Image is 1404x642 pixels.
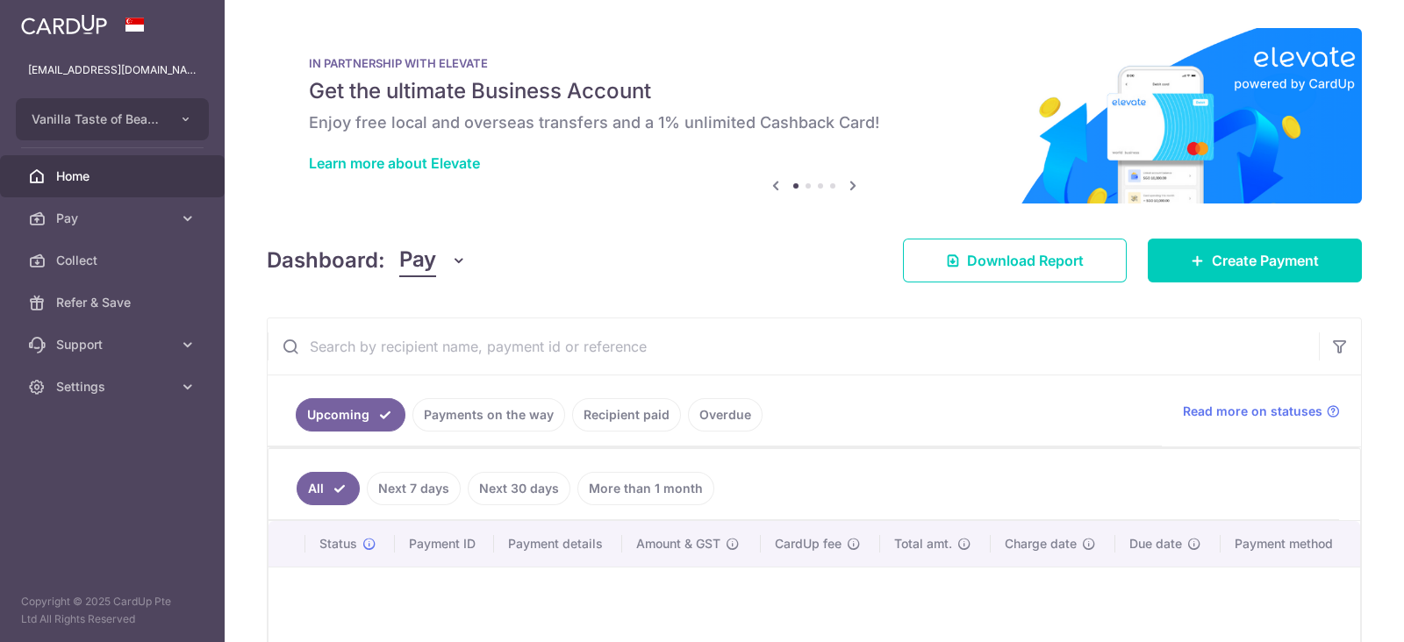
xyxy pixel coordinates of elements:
[56,336,172,353] span: Support
[297,472,360,505] a: All
[468,472,570,505] a: Next 30 days
[1212,250,1319,271] span: Create Payment
[1148,239,1362,282] a: Create Payment
[572,398,681,432] a: Recipient paid
[16,98,209,140] button: Vanilla Taste of Beauty PTE LTD
[367,472,461,505] a: Next 7 days
[56,378,172,396] span: Settings
[309,154,480,172] a: Learn more about Elevate
[309,112,1320,133] h6: Enjoy free local and overseas transfers and a 1% unlimited Cashback Card!
[636,535,720,553] span: Amount & GST
[268,318,1319,374] input: Search by recipient name, payment id or reference
[1221,521,1360,567] th: Payment method
[494,521,623,567] th: Payment details
[267,245,385,276] h4: Dashboard:
[319,535,357,553] span: Status
[399,244,436,277] span: Pay
[309,77,1320,105] h5: Get the ultimate Business Account
[56,210,172,227] span: Pay
[894,535,952,553] span: Total amt.
[967,250,1084,271] span: Download Report
[1183,403,1340,420] a: Read more on statuses
[56,294,172,311] span: Refer & Save
[577,472,714,505] a: More than 1 month
[775,535,842,553] span: CardUp fee
[309,56,1320,70] p: IN PARTNERSHIP WITH ELEVATE
[903,239,1127,282] a: Download Report
[32,111,161,128] span: Vanilla Taste of Beauty PTE LTD
[688,398,763,432] a: Overdue
[399,244,467,277] button: Pay
[296,398,405,432] a: Upcoming
[21,14,107,35] img: CardUp
[395,521,494,567] th: Payment ID
[56,168,172,185] span: Home
[56,252,172,269] span: Collect
[28,61,197,79] p: [EMAIL_ADDRESS][DOMAIN_NAME]
[267,28,1362,203] img: Renovation banner
[1129,535,1182,553] span: Due date
[1183,403,1322,420] span: Read more on statuses
[412,398,565,432] a: Payments on the way
[1005,535,1077,553] span: Charge date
